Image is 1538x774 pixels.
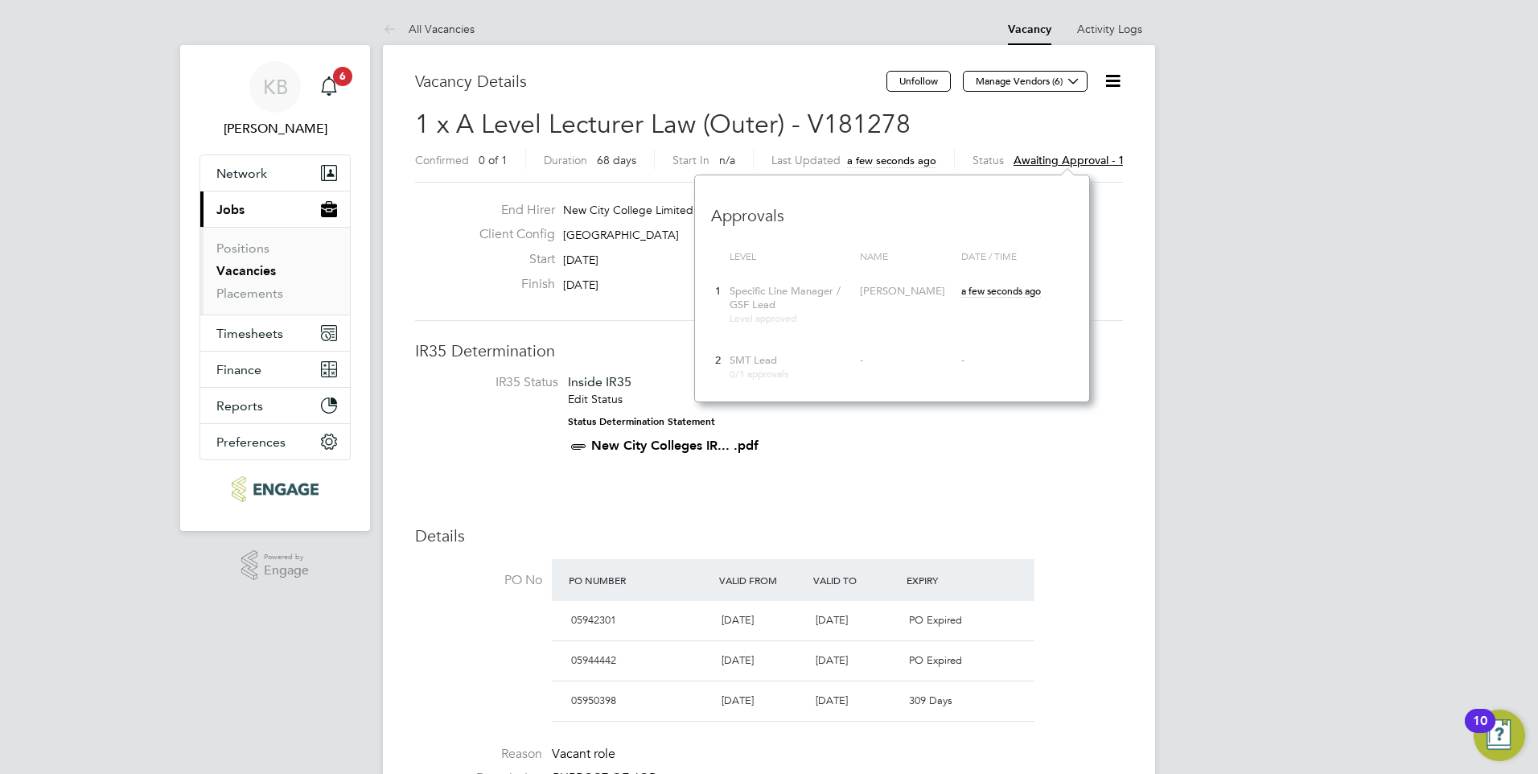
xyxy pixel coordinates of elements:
[816,653,848,667] span: [DATE]
[847,154,936,167] span: a few seconds ago
[333,67,352,86] span: 6
[200,352,350,387] button: Finance
[415,109,911,140] span: 1 x A Level Lecturer Law (Outer) - V181278
[216,286,283,301] a: Placements
[200,315,350,351] button: Timesheets
[200,191,350,227] button: Jobs
[563,228,679,242] span: [GEOGRAPHIC_DATA]
[1473,721,1487,742] div: 10
[563,278,598,292] span: [DATE]
[719,153,735,167] span: n/a
[216,398,263,414] span: Reports
[415,153,469,167] label: Confirmed
[263,76,288,97] span: KB
[552,746,615,762] span: Vacant role
[313,61,345,113] a: 6
[1008,23,1051,36] a: Vacancy
[565,566,715,595] div: PO Number
[571,653,616,667] span: 05944442
[199,119,351,138] span: Kerry Baker
[591,438,759,453] a: New City Colleges IR... .pdf
[232,476,318,502] img: ncclondon-logo-retina.png
[216,263,276,278] a: Vacancies
[383,22,475,36] a: All Vacancies
[909,613,962,627] span: PO Expired
[711,277,726,307] div: 1
[415,71,886,92] h3: Vacancy Details
[200,388,350,423] button: Reports
[571,613,616,627] span: 05942301
[199,476,351,502] a: Go to home page
[886,71,951,92] button: Unfollow
[200,155,350,191] button: Network
[909,694,952,707] span: 309 Days
[711,189,1073,226] h3: Approvals
[216,434,286,450] span: Preferences
[909,653,962,667] span: PO Expired
[563,203,693,217] span: New City College Limited
[264,550,309,564] span: Powered by
[479,153,508,167] span: 0 of 1
[216,362,261,377] span: Finance
[563,253,598,267] span: [DATE]
[216,166,267,181] span: Network
[957,242,1073,271] div: Date / time
[730,311,796,324] span: Level approved
[816,694,848,707] span: [DATE]
[180,45,370,531] nav: Main navigation
[216,326,283,341] span: Timesheets
[730,367,788,380] span: 0/1 approvals
[1474,710,1525,761] button: Open Resource Center, 10 new notifications
[467,276,555,293] label: Finish
[816,613,848,627] span: [DATE]
[415,525,1123,546] h3: Details
[973,153,1004,167] label: Status
[722,613,754,627] span: [DATE]
[722,653,754,667] span: [DATE]
[568,374,631,389] span: Inside IR35
[903,566,997,595] div: Expiry
[264,564,309,578] span: Engage
[467,226,555,243] label: Client Config
[415,572,542,589] label: PO No
[544,153,587,167] label: Duration
[216,202,245,217] span: Jobs
[216,241,269,256] a: Positions
[715,566,809,595] div: Valid From
[415,746,542,763] label: Reason
[726,242,856,271] div: Level
[730,353,777,367] span: SMT Lead
[722,694,754,707] span: [DATE]
[415,340,1123,361] h3: IR35 Determination
[1077,22,1142,36] a: Activity Logs
[597,153,636,167] span: 68 days
[856,242,957,271] div: Name
[467,251,555,268] label: Start
[771,153,841,167] label: Last Updated
[467,202,555,219] label: End Hirer
[963,71,1088,92] button: Manage Vendors (6)
[241,550,310,581] a: Powered byEngage
[961,284,1041,297] span: a few seconds ago
[860,354,953,368] div: -
[568,392,623,406] a: Edit Status
[568,416,715,427] strong: Status Determination Statement
[672,153,709,167] label: Start In
[1014,153,1135,167] span: Awaiting approval - 1/2
[730,284,841,311] span: Specific Line Manager / GSF Lead
[199,61,351,138] a: KB[PERSON_NAME]
[860,285,953,298] div: [PERSON_NAME]
[200,227,350,315] div: Jobs
[200,424,350,459] button: Preferences
[961,354,1069,368] div: -
[431,374,558,391] label: IR35 Status
[809,566,903,595] div: Valid To
[711,346,726,376] div: 2
[571,694,616,707] span: 05950398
